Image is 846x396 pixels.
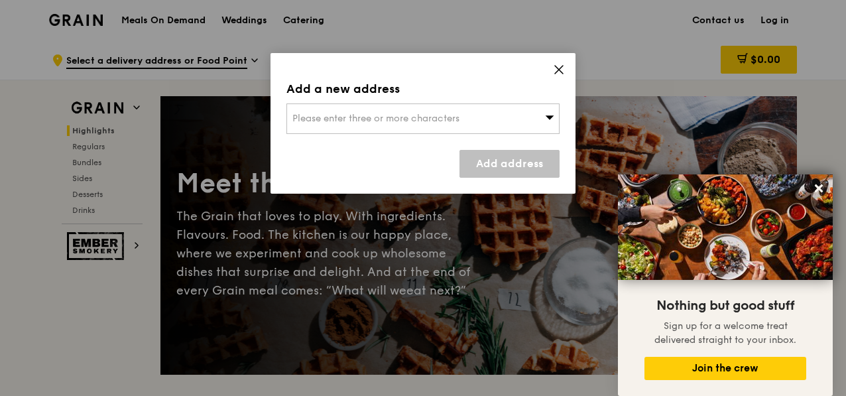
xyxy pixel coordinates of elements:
[286,80,560,98] div: Add a new address
[644,357,806,380] button: Join the crew
[808,178,829,199] button: Close
[654,320,796,346] span: Sign up for a welcome treat delivered straight to your inbox.
[292,113,459,124] span: Please enter three or more characters
[618,174,833,280] img: DSC07876-Edit02-Large.jpeg
[459,150,560,178] a: Add address
[656,298,794,314] span: Nothing but good stuff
